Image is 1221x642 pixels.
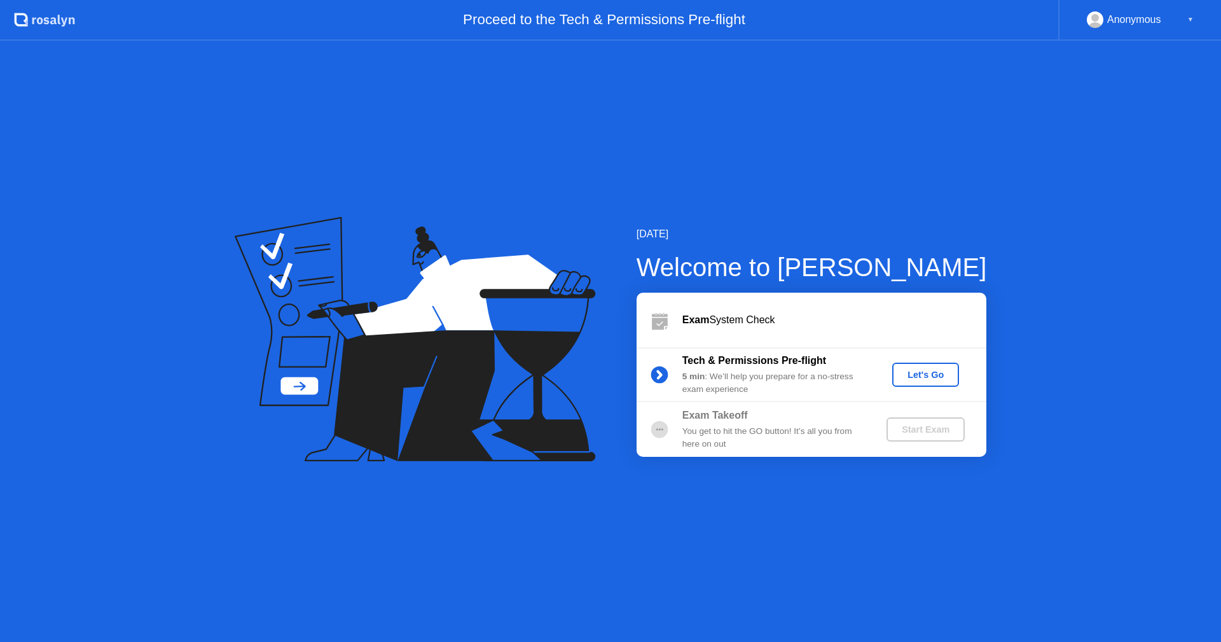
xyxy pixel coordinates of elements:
div: Anonymous [1107,11,1161,28]
div: Let's Go [897,370,954,380]
b: Exam [682,314,710,325]
button: Let's Go [892,363,959,387]
div: [DATE] [637,227,987,242]
div: Start Exam [892,424,960,435]
div: : We’ll help you prepare for a no-stress exam experience [682,370,866,396]
b: 5 min [682,372,705,381]
div: System Check [682,312,986,328]
b: Tech & Permissions Pre-flight [682,355,826,366]
div: Welcome to [PERSON_NAME] [637,248,987,286]
div: ▼ [1187,11,1194,28]
button: Start Exam [886,417,965,442]
div: You get to hit the GO button! It’s all you from here on out [682,425,866,451]
b: Exam Takeoff [682,410,748,421]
